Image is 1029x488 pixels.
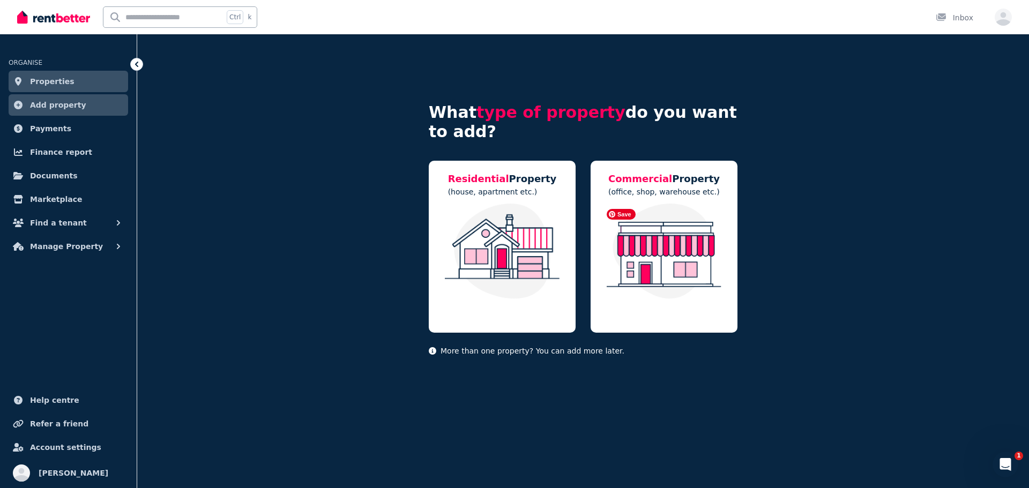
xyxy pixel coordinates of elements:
p: More than one property? You can add more later. [429,346,737,356]
p: (office, shop, warehouse etc.) [608,186,720,197]
span: Manage Property [30,240,103,253]
div: Inbox [936,12,973,23]
a: Properties [9,71,128,92]
span: [PERSON_NAME] [39,467,108,479]
img: RentBetter [17,9,90,25]
img: Residential Property [439,204,565,299]
a: Refer a friend [9,413,128,434]
span: Residential [448,173,509,184]
span: Finance report [30,146,92,159]
span: Help centre [30,394,79,407]
h5: Property [608,171,720,186]
span: Refer a friend [30,417,88,430]
span: ORGANISE [9,59,42,66]
a: Finance report [9,141,128,163]
span: Add property [30,99,86,111]
span: k [248,13,251,21]
img: Commercial Property [601,204,727,299]
span: Save [607,209,636,220]
a: Add property [9,94,128,116]
span: 1 [1015,452,1023,460]
a: Account settings [9,437,128,458]
span: Marketplace [30,193,82,206]
span: type of property [476,103,625,122]
a: Marketplace [9,189,128,210]
h5: Property [448,171,557,186]
a: Help centre [9,389,128,411]
span: Payments [30,122,71,135]
span: Documents [30,169,78,182]
iframe: Intercom live chat [993,452,1018,477]
span: Find a tenant [30,216,87,229]
a: Payments [9,118,128,139]
span: Ctrl [227,10,243,24]
span: Properties [30,75,74,88]
span: Commercial [608,173,672,184]
span: Account settings [30,441,101,454]
h4: What do you want to add? [429,103,737,141]
p: (house, apartment etc.) [448,186,557,197]
button: Find a tenant [9,212,128,234]
a: Documents [9,165,128,186]
button: Manage Property [9,236,128,257]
